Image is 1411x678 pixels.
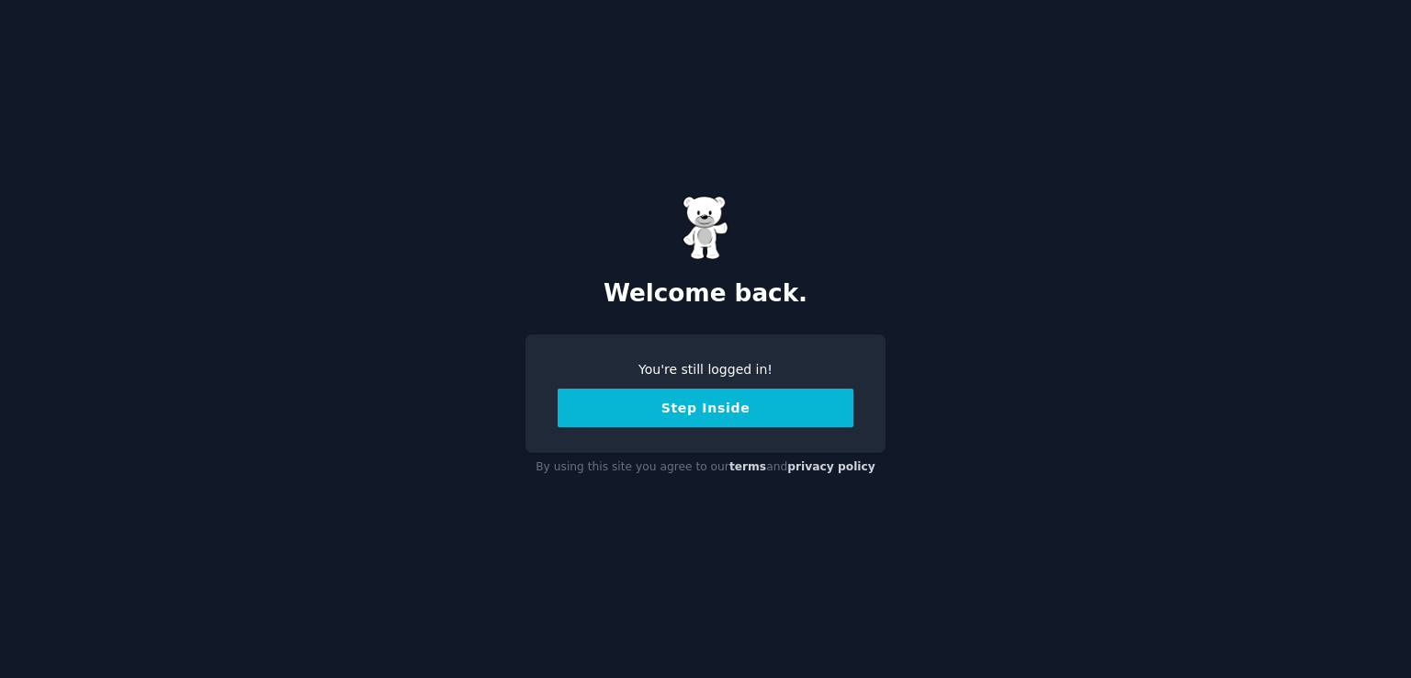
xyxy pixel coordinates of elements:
[558,401,853,415] a: Step Inside
[558,389,853,427] button: Step Inside
[525,453,886,482] div: By using this site you agree to our and
[558,360,853,379] div: You're still logged in!
[683,196,728,260] img: Gummy Bear
[787,460,875,473] a: privacy policy
[525,279,886,309] h2: Welcome back.
[729,460,766,473] a: terms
